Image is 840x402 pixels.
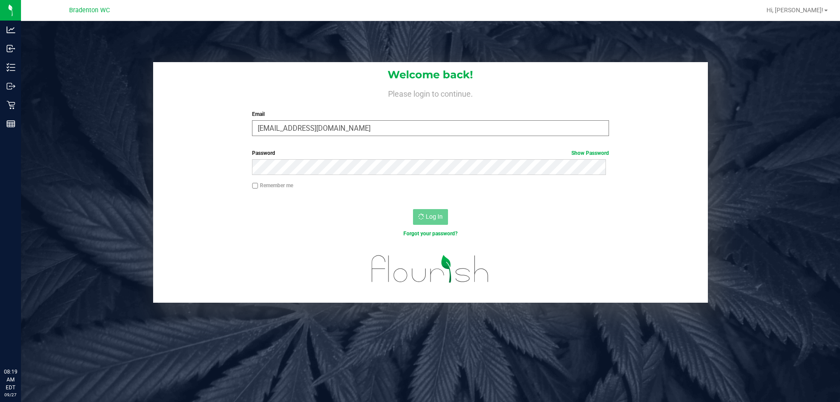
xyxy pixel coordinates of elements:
[7,63,15,72] inline-svg: Inventory
[69,7,110,14] span: Bradenton WC
[361,247,500,291] img: flourish_logo.svg
[426,213,443,220] span: Log In
[4,392,17,398] p: 09/27
[7,44,15,53] inline-svg: Inbound
[153,69,708,80] h1: Welcome back!
[403,231,458,237] a: Forgot your password?
[7,101,15,109] inline-svg: Retail
[766,7,823,14] span: Hi, [PERSON_NAME]!
[7,119,15,128] inline-svg: Reports
[252,183,258,189] input: Remember me
[7,82,15,91] inline-svg: Outbound
[7,25,15,34] inline-svg: Analytics
[413,209,448,225] button: Log In
[252,110,609,118] label: Email
[252,182,293,189] label: Remember me
[153,87,708,98] h4: Please login to continue.
[571,150,609,156] a: Show Password
[4,368,17,392] p: 08:19 AM EDT
[252,150,275,156] span: Password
